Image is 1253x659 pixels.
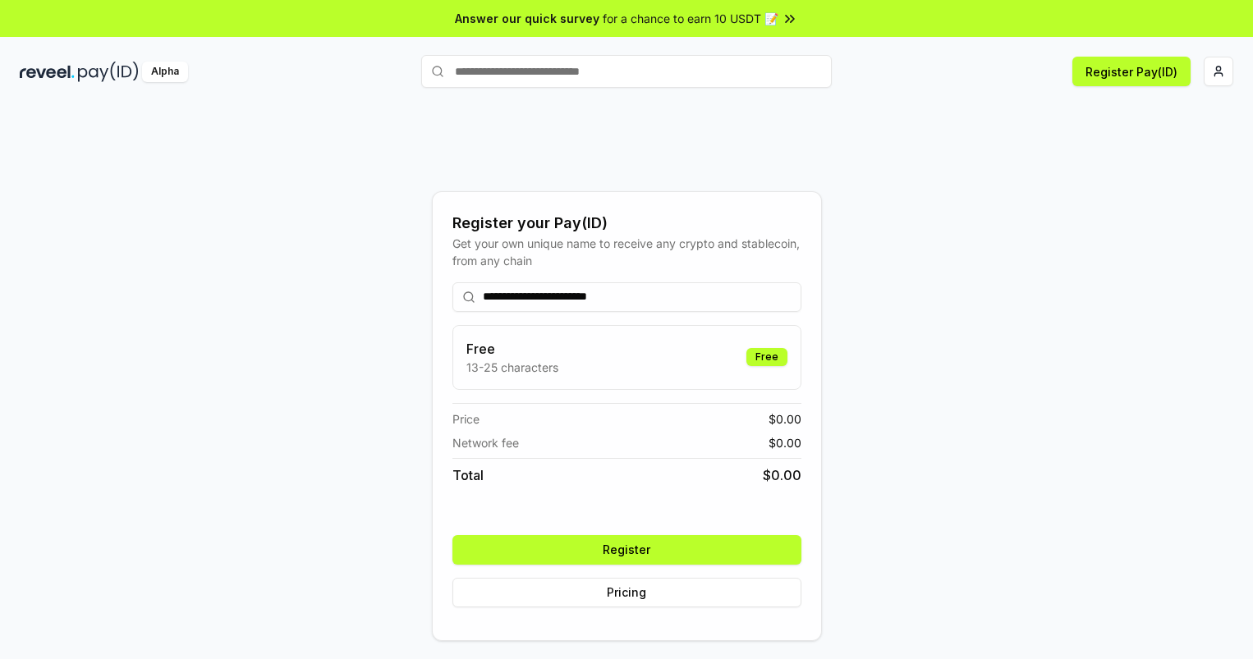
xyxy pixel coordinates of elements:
[452,535,801,565] button: Register
[452,465,484,485] span: Total
[452,212,801,235] div: Register your Pay(ID)
[20,62,75,82] img: reveel_dark
[603,10,778,27] span: for a chance to earn 10 USDT 📝
[466,339,558,359] h3: Free
[78,62,139,82] img: pay_id
[769,434,801,451] span: $ 0.00
[142,62,188,82] div: Alpha
[452,410,480,428] span: Price
[455,10,599,27] span: Answer our quick survey
[452,434,519,451] span: Network fee
[769,410,801,428] span: $ 0.00
[466,359,558,376] p: 13-25 characters
[452,235,801,269] div: Get your own unique name to receive any crypto and stablecoin, from any chain
[763,465,801,485] span: $ 0.00
[746,348,787,366] div: Free
[1072,57,1191,86] button: Register Pay(ID)
[452,578,801,607] button: Pricing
